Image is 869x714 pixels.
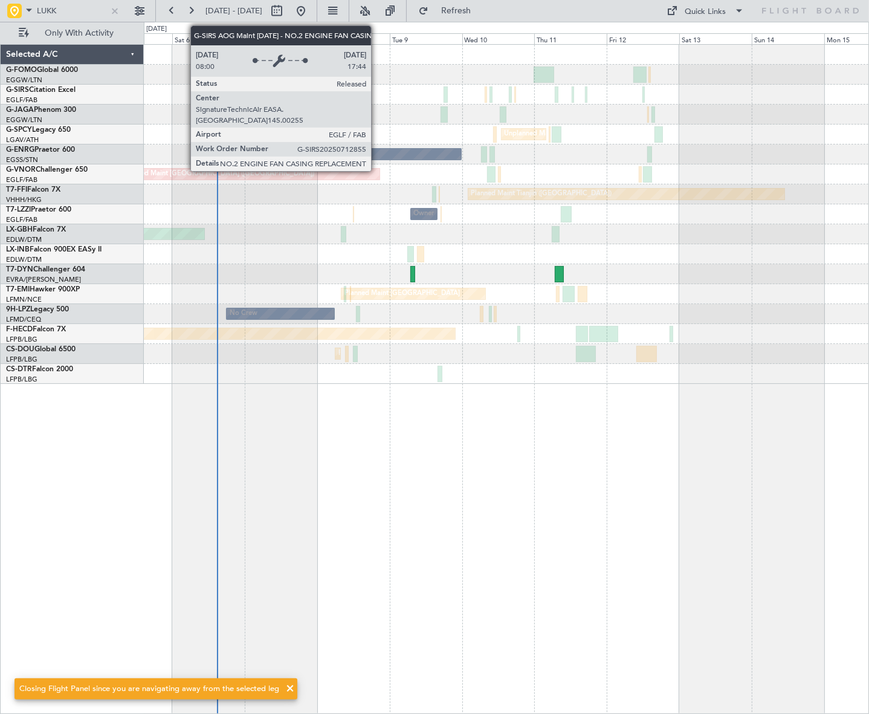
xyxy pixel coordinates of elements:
[6,346,34,353] span: CS-DOU
[6,366,73,373] a: CS-DTRFalcon 2000
[344,285,460,303] div: Planned Maint [GEOGRAPHIC_DATA]
[146,24,167,34] div: [DATE]
[6,155,38,164] a: EGSS/STN
[6,186,27,193] span: T7-FFI
[6,67,37,74] span: G-FOMO
[6,266,85,273] a: T7-DYNChallenger 604
[6,86,29,94] span: G-SIRS
[6,246,102,253] a: LX-INBFalcon 900EX EASy II
[317,33,390,44] div: Mon 8
[124,165,314,183] div: Planned Maint [GEOGRAPHIC_DATA] ([GEOGRAPHIC_DATA])
[13,24,131,43] button: Only With Activity
[6,135,39,144] a: LGAV/ATH
[6,226,66,233] a: LX-GBHFalcon 7X
[6,235,42,244] a: EDLW/DTM
[6,67,78,74] a: G-FOMOGlobal 6000
[6,175,37,184] a: EGLF/FAB
[6,195,42,204] a: VHHH/HKG
[6,286,30,293] span: T7-EMI
[752,33,824,44] div: Sun 14
[19,683,279,695] div: Closing Flight Panel since you are navigating away from the selected leg
[6,166,88,174] a: G-VNORChallenger 650
[6,326,66,333] a: F-HECDFalcon 7X
[462,33,535,44] div: Wed 10
[6,126,71,134] a: G-SPCYLegacy 650
[6,206,31,213] span: T7-LZZI
[534,33,607,44] div: Thu 11
[6,106,76,114] a: G-JAGAPhenom 300
[685,6,726,18] div: Quick Links
[505,125,700,143] div: Unplanned Maint [GEOGRAPHIC_DATA] ([PERSON_NAME] Intl)
[6,335,37,344] a: LFPB/LBG
[6,315,41,324] a: LFMD/CEQ
[6,86,76,94] a: G-SIRSCitation Excel
[172,33,245,44] div: Sat 6
[607,33,679,44] div: Fri 12
[320,145,348,163] div: No Crew
[6,346,76,353] a: CS-DOUGlobal 6500
[6,366,32,373] span: CS-DTR
[390,33,462,44] div: Tue 9
[413,1,485,21] button: Refresh
[6,275,81,284] a: EVRA/[PERSON_NAME]
[6,266,33,273] span: T7-DYN
[6,76,42,85] a: EGGW/LTN
[6,126,32,134] span: G-SPCY
[6,166,36,174] span: G-VNOR
[6,306,69,313] a: 9H-LPZLegacy 500
[6,206,71,213] a: T7-LZZIPraetor 600
[6,96,37,105] a: EGLF/FAB
[6,295,42,304] a: LFMN/NCE
[6,355,37,364] a: LFPB/LBG
[6,375,37,384] a: LFPB/LBG
[6,226,33,233] span: LX-GBH
[6,246,30,253] span: LX-INB
[6,106,34,114] span: G-JAGA
[431,7,482,15] span: Refresh
[6,146,75,154] a: G-ENRGPraetor 600
[6,255,42,264] a: EDLW/DTM
[6,215,37,224] a: EGLF/FAB
[31,29,128,37] span: Only With Activity
[6,186,60,193] a: T7-FFIFalcon 7X
[6,326,33,333] span: F-HECD
[471,185,612,203] div: Planned Maint Tianjin ([GEOGRAPHIC_DATA])
[230,305,257,323] div: No Crew
[679,33,752,44] div: Sat 13
[6,146,34,154] span: G-ENRG
[6,115,42,125] a: EGGW/LTN
[414,205,434,223] div: Owner
[205,5,262,16] span: [DATE] - [DATE]
[6,306,30,313] span: 9H-LPZ
[6,286,80,293] a: T7-EMIHawker 900XP
[661,1,751,21] button: Quick Links
[37,2,106,20] input: Airport
[338,345,529,363] div: Planned Maint [GEOGRAPHIC_DATA] ([GEOGRAPHIC_DATA])
[245,33,317,44] div: Sun 7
